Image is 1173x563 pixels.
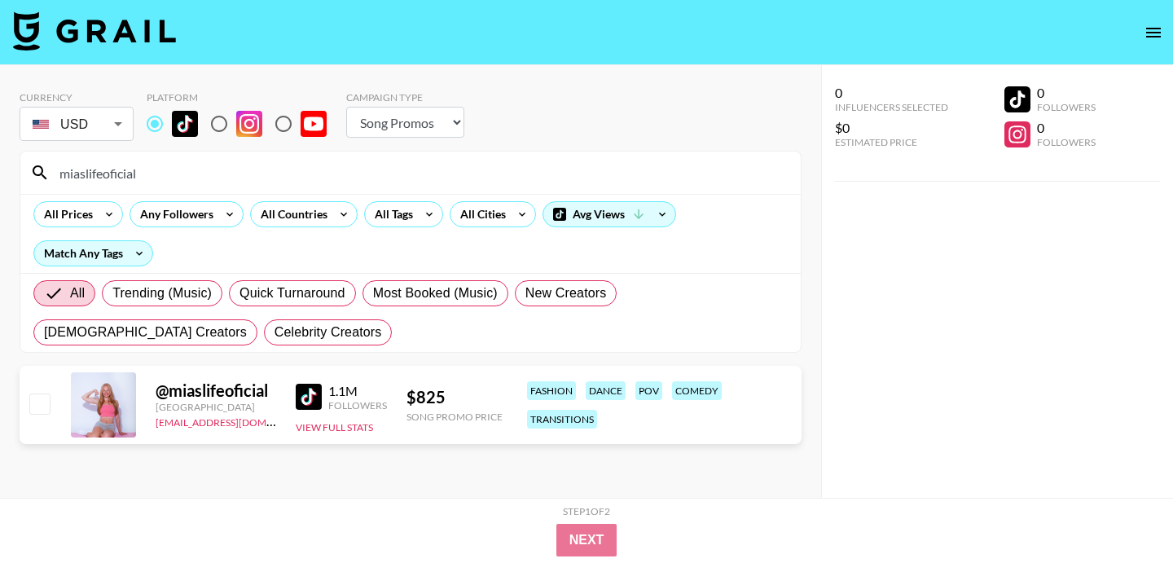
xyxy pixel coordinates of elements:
[373,284,498,303] span: Most Booked (Music)
[70,284,85,303] span: All
[835,85,948,101] div: 0
[156,380,276,401] div: @ miaslifeoficial
[406,411,503,423] div: Song Promo Price
[406,387,503,407] div: $ 825
[44,323,247,342] span: [DEMOGRAPHIC_DATA] Creators
[1092,482,1153,543] iframe: Drift Widget Chat Controller
[1037,101,1096,113] div: Followers
[50,160,791,186] input: Search by User Name
[1037,85,1096,101] div: 0
[112,284,212,303] span: Trending (Music)
[543,202,675,227] div: Avg Views
[672,381,722,400] div: comedy
[34,202,96,227] div: All Prices
[586,381,626,400] div: dance
[635,381,662,400] div: pov
[156,401,276,413] div: [GEOGRAPHIC_DATA]
[251,202,331,227] div: All Countries
[130,202,217,227] div: Any Followers
[525,284,607,303] span: New Creators
[556,524,617,556] button: Next
[23,110,130,139] div: USD
[147,91,340,103] div: Platform
[275,323,382,342] span: Celebrity Creators
[1137,16,1170,49] button: open drawer
[835,101,948,113] div: Influencers Selected
[296,384,322,410] img: TikTok
[835,120,948,136] div: $0
[563,505,610,517] div: Step 1 of 2
[1037,136,1096,148] div: Followers
[13,11,176,51] img: Grail Talent
[527,381,576,400] div: fashion
[346,91,464,103] div: Campaign Type
[328,399,387,411] div: Followers
[301,111,327,137] img: YouTube
[34,241,152,266] div: Match Any Tags
[296,421,373,433] button: View Full Stats
[835,136,948,148] div: Estimated Price
[527,410,597,429] div: transitions
[20,91,134,103] div: Currency
[156,413,319,429] a: [EMAIL_ADDRESS][DOMAIN_NAME]
[236,111,262,137] img: Instagram
[1037,120,1096,136] div: 0
[239,284,345,303] span: Quick Turnaround
[365,202,416,227] div: All Tags
[328,383,387,399] div: 1.1M
[172,111,198,137] img: TikTok
[450,202,509,227] div: All Cities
